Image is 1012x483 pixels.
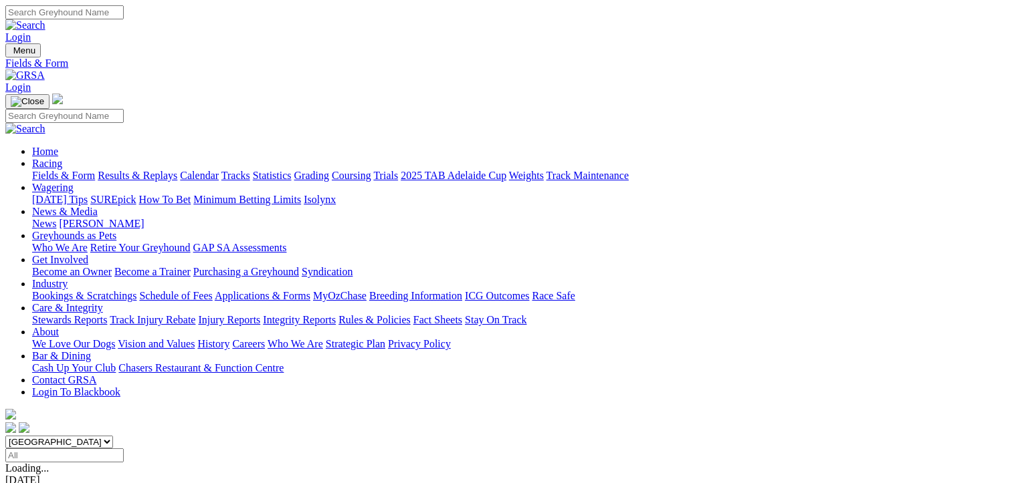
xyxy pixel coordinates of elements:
[32,170,1007,182] div: Racing
[139,194,191,205] a: How To Bet
[546,170,629,181] a: Track Maintenance
[263,314,336,325] a: Integrity Reports
[32,314,1007,326] div: Care & Integrity
[32,362,116,373] a: Cash Up Your Club
[5,123,45,135] img: Search
[19,422,29,433] img: twitter.svg
[5,19,45,31] img: Search
[32,338,115,349] a: We Love Our Dogs
[5,31,31,43] a: Login
[5,43,41,57] button: Toggle navigation
[193,194,301,205] a: Minimum Betting Limits
[32,326,59,337] a: About
[369,290,462,301] a: Breeding Information
[32,302,103,313] a: Care & Integrity
[5,409,16,420] img: logo-grsa-white.png
[98,170,177,181] a: Results & Replays
[253,170,292,181] a: Statistics
[52,94,63,104] img: logo-grsa-white.png
[32,350,91,361] a: Bar & Dining
[5,109,124,123] input: Search
[32,278,68,289] a: Industry
[32,182,74,193] a: Wagering
[32,266,112,277] a: Become an Owner
[294,170,329,181] a: Grading
[5,82,31,93] a: Login
[118,338,195,349] a: Vision and Values
[118,362,284,373] a: Chasers Restaurant & Function Centre
[32,158,62,169] a: Racing
[114,266,191,277] a: Become a Trainer
[90,242,191,253] a: Retire Your Greyhound
[32,266,1007,278] div: Get Involved
[32,242,1007,254] div: Greyhounds as Pets
[32,218,1007,230] div: News & Media
[32,242,88,253] a: Who We Are
[313,290,367,301] a: MyOzChase
[221,170,250,181] a: Tracks
[32,194,1007,206] div: Wagering
[532,290,575,301] a: Race Safe
[401,170,506,181] a: 2025 TAB Adelaide Cup
[110,314,195,325] a: Track Injury Rebate
[304,194,336,205] a: Isolynx
[388,338,451,349] a: Privacy Policy
[268,338,323,349] a: Who We Are
[302,266,352,277] a: Syndication
[413,314,462,325] a: Fact Sheets
[5,94,49,109] button: Toggle navigation
[198,314,260,325] a: Injury Reports
[139,290,212,301] a: Schedule of Fees
[5,5,124,19] input: Search
[32,314,107,325] a: Stewards Reports
[32,230,116,241] a: Greyhounds as Pets
[197,338,229,349] a: History
[32,362,1007,374] div: Bar & Dining
[215,290,310,301] a: Applications & Forms
[32,170,95,181] a: Fields & Form
[32,194,88,205] a: [DATE] Tips
[373,170,398,181] a: Trials
[11,96,44,107] img: Close
[90,194,136,205] a: SUREpick
[32,146,58,157] a: Home
[332,170,371,181] a: Coursing
[465,290,529,301] a: ICG Outcomes
[32,290,1007,302] div: Industry
[32,290,136,301] a: Bookings & Scratchings
[326,338,385,349] a: Strategic Plan
[193,266,299,277] a: Purchasing a Greyhound
[193,242,287,253] a: GAP SA Assessments
[32,254,88,265] a: Get Involved
[232,338,265,349] a: Careers
[180,170,219,181] a: Calendar
[32,218,56,229] a: News
[5,57,1007,69] a: Fields & Form
[59,218,144,229] a: [PERSON_NAME]
[5,422,16,433] img: facebook.svg
[338,314,411,325] a: Rules & Policies
[5,462,49,474] span: Loading...
[509,170,544,181] a: Weights
[32,374,96,385] a: Contact GRSA
[5,448,124,462] input: Select date
[5,69,45,82] img: GRSA
[32,338,1007,350] div: About
[13,45,35,55] span: Menu
[465,314,526,325] a: Stay On Track
[32,206,98,217] a: News & Media
[32,386,120,397] a: Login To Blackbook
